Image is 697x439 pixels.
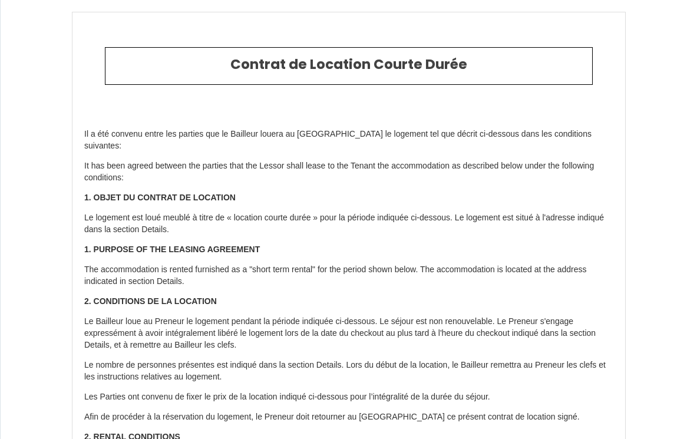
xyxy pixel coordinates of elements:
[84,359,613,383] p: Le nombre de personnes présentes est indiqué dans la section Details. Lors du début de la locatio...
[84,193,236,202] strong: 1. OBJET DU CONTRAT DE LOCATION
[84,316,613,351] p: Le Bailleur loue au Preneur le logement pendant la période indiquée ci-dessous. Le séjour est non...
[84,212,613,236] p: Le logement est loué meublé à titre de « location courte durée » pour la période indiquée ci-dess...
[84,245,260,254] strong: 1. PURPOSE OF THE LEASING AGREEMENT
[84,128,613,152] p: Il a été convenu entre les parties que le Bailleur louera au [GEOGRAPHIC_DATA] le logement tel qu...
[84,160,613,184] p: It has been agreed between the parties that the Lessor shall lease to the Tenant the accommodatio...
[84,391,613,403] p: Les Parties ont convenu de fixer le prix de la location indiqué ci-dessous pour l’intégralité de ...
[114,57,583,73] h2: Contrat de Location Courte Durée
[84,411,613,423] p: Afin de procéder à la réservation du logement, le Preneur doit retourner au [GEOGRAPHIC_DATA] ce ...
[84,296,217,306] strong: 2. CONDITIONS DE LA LOCATION
[84,264,613,288] p: The accommodation is rented furnished as a "short term rental" for the period shown below. The ac...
